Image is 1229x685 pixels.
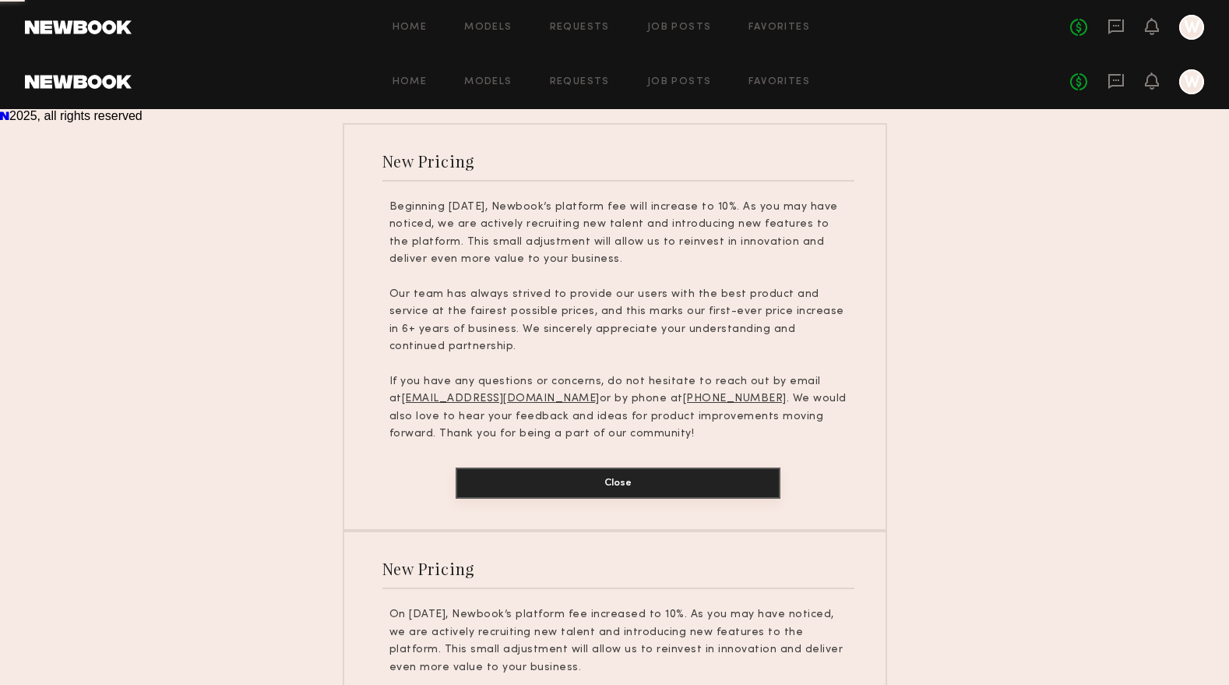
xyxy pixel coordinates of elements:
p: If you have any questions or concerns, do not hesitate to reach out by email at or by phone at . ... [389,373,847,443]
p: Our team has always strived to provide our users with the best product and service at the fairest... [389,286,847,356]
a: W [1179,15,1204,40]
a: Models [464,77,512,87]
a: Requests [550,77,610,87]
a: Requests [550,23,610,33]
p: On [DATE], Newbook’s platform fee increased to 10%. As you may have noticed, we are actively recr... [389,606,847,676]
div: New Pricing [382,558,475,579]
a: Models [464,23,512,33]
a: Job Posts [647,77,712,87]
u: [EMAIL_ADDRESS][DOMAIN_NAME] [402,394,600,404]
button: Close [456,468,780,499]
a: Favorites [748,77,810,87]
a: Home [393,23,428,33]
p: Beginning [DATE], Newbook’s platform fee will increase to 10%. As you may have noticed, we are ac... [389,199,847,269]
u: [PHONE_NUMBER] [683,394,787,404]
a: Home [393,77,428,87]
a: Favorites [748,23,810,33]
a: Job Posts [647,23,712,33]
a: W [1179,69,1204,94]
div: New Pricing [382,150,475,171]
span: 2025, all rights reserved [9,109,143,122]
